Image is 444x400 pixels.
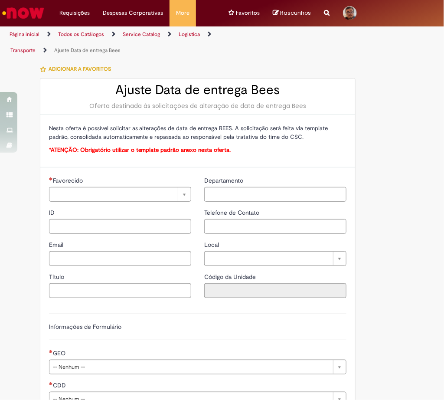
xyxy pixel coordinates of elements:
a: Página inicial [10,31,39,38]
span: Requisições [59,9,90,17]
a: Service Catalog [123,31,160,38]
span: Somente leitura - Código da Unidade [204,273,258,281]
input: Departamento [204,187,346,202]
a: No momento, sua lista de rascunhos tem 0 Itens [273,9,311,17]
input: Telefone de Contato [204,219,346,234]
a: Logistica [179,31,200,38]
label: Informações de Formulário [49,323,121,331]
span: Adicionar a Favoritos [49,66,111,72]
span: Necessários - Favorecido [53,177,85,184]
span: Rascunhos [280,9,311,17]
a: Limpar campo Local [204,251,346,266]
div: Oferta destinada às solicitações de alteração de data de entrega Bees [49,102,347,110]
span: Telefone de Contato [204,209,261,216]
a: Transporte [10,47,36,54]
button: Adicionar a Favoritos [40,60,116,78]
span: Necessários [49,350,53,353]
span: ID [49,209,56,216]
span: Necessários [49,177,53,180]
span: *ATENÇÃO: Obrigatório utilizar o template padrão anexo nesta oferta. [49,146,231,154]
h2: Ajuste Data de entrega Bees [49,83,347,97]
input: ID [49,219,191,234]
span: -- Nenhum -- [53,360,329,374]
label: Somente leitura - Código da Unidade [204,272,258,281]
a: Todos os Catálogos [58,31,104,38]
img: ServiceNow [1,4,46,22]
input: Código da Unidade [204,283,346,298]
ul: Trilhas de página [7,26,252,59]
a: Ajuste Data de entrega Bees [54,47,121,54]
a: Limpar campo Favorecido [49,187,191,202]
span: Nesta oferta é possível solicitar as alterações de data de entrega BEES. A solicitação será feita... [49,125,328,141]
span: Local [204,241,221,249]
span: Despesas Corporativas [103,9,163,17]
input: Título [49,283,191,298]
span: Necessários [49,382,53,385]
input: Email [49,251,191,266]
span: More [176,9,189,17]
span: Título [49,273,66,281]
span: Email [49,241,65,249]
span: CDD [53,381,68,389]
span: Favoritos [236,9,260,17]
span: GEO [53,349,67,357]
span: Departamento [204,177,245,184]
